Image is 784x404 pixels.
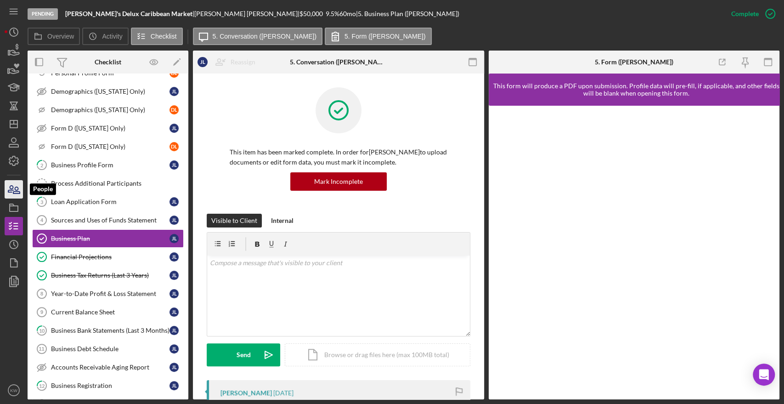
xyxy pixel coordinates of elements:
button: KW [5,381,23,399]
a: 3Loan Application FormJL [32,193,184,211]
div: Complete [731,5,759,23]
tspan: 9 [40,309,43,315]
div: J L [169,252,179,262]
button: Internal [266,214,298,228]
a: Business Tax Returns (Last 3 Years)JL [32,266,184,285]
div: Business Bank Statements (Last 3 Months) [51,327,169,334]
button: Mark Incomplete [290,172,387,191]
div: Sources and Uses of Funds Statement [51,216,169,224]
div: Business Tax Returns (Last 3 Years) [51,272,169,279]
a: Process Additional Participants [32,174,184,193]
a: Demographics ([US_STATE] Only)DL [32,101,184,119]
div: J L [169,381,179,390]
tspan: 3 [40,199,43,205]
a: 10Business Bank Statements (Last 3 Months)JL [32,321,184,340]
div: J L [197,57,208,67]
div: Accounts Receivable Aging Report [51,364,169,371]
div: Demographics ([US_STATE] Only) [51,88,169,95]
div: Current Balance Sheet [51,308,169,316]
div: 5. Form ([PERSON_NAME]) [595,58,673,66]
a: 11Business Debt ScheduleJL [32,340,184,358]
button: Visible to Client [207,214,262,228]
div: 5. Conversation ([PERSON_NAME]) [290,58,387,66]
div: Checklist [95,58,121,66]
label: Overview [47,33,74,40]
div: Visible to Client [211,214,257,228]
button: Send [207,343,280,366]
a: Form D ([US_STATE] Only)DL [32,137,184,156]
div: Internal [271,214,293,228]
text: KW [10,388,17,393]
div: D L [169,105,179,114]
div: | 5. Business Plan ([PERSON_NAME]) [356,10,459,17]
button: Activity [82,28,128,45]
div: J L [169,124,179,133]
div: Year-to-Date Profit & Loss Statement [51,290,169,297]
a: Business PlanJL [32,229,184,248]
label: 5. Conversation ([PERSON_NAME]) [213,33,316,40]
div: D L [169,142,179,151]
div: J L [169,216,179,225]
div: J L [169,344,179,353]
button: Checklist [131,28,183,45]
div: J L [169,307,179,317]
div: Business Debt Schedule [51,345,169,353]
tspan: 10 [39,327,45,333]
div: J L [169,234,179,243]
a: 2Business Profile FormJL [32,156,184,174]
tspan: 11 [39,346,44,352]
div: Open Intercom Messenger [753,364,775,386]
div: Form D ([US_STATE] Only) [51,125,169,132]
label: Activity [102,33,122,40]
div: J L [169,363,179,372]
div: [PERSON_NAME] [PERSON_NAME] | [194,10,299,17]
div: Process Additional Participants [51,180,183,187]
button: Overview [28,28,80,45]
div: Business Profile Form [51,161,169,169]
button: 5. Form ([PERSON_NAME]) [325,28,432,45]
div: J L [169,289,179,298]
div: 9.5 % [326,10,339,17]
button: 5. Conversation ([PERSON_NAME]) [193,28,322,45]
div: | [65,10,194,17]
a: 9Current Balance SheetJL [32,303,184,321]
div: Demographics ([US_STATE] Only) [51,106,169,114]
tspan: 12 [39,382,45,388]
b: [PERSON_NAME]'s Delux Caribbean Market [65,10,192,17]
div: Pending [28,8,58,20]
button: Complete [722,5,779,23]
a: Form D ([US_STATE] Only)JL [32,119,184,137]
div: Form D ([US_STATE] Only) [51,143,169,150]
a: Financial ProjectionsJL [32,248,184,266]
div: This form will produce a PDF upon submission. Profile data will pre-fill, if applicable, and othe... [493,82,780,97]
div: Send [237,343,251,366]
button: JLReassign [193,53,265,71]
label: 5. Form ([PERSON_NAME]) [344,33,426,40]
div: J L [169,160,179,170]
div: 60 mo [339,10,356,17]
a: 12Business RegistrationJL [32,376,184,395]
a: 4Sources and Uses of Funds StatementJL [32,211,184,229]
div: J L [169,87,179,96]
div: J L [169,197,179,206]
label: Checklist [151,33,177,40]
tspan: 8 [40,291,43,296]
div: Business Registration [51,382,169,389]
span: $50,000 [299,10,323,17]
p: This item has been marked complete. In order for [PERSON_NAME] to upload documents or edit form d... [230,147,447,168]
tspan: 4 [40,217,44,223]
tspan: 2 [40,162,43,168]
div: Financial Projections [51,253,169,261]
a: 8Year-to-Date Profit & Loss StatementJL [32,285,184,303]
div: [PERSON_NAME] [220,389,272,397]
a: Accounts Receivable Aging ReportJL [32,358,184,376]
div: Loan Application Form [51,198,169,205]
div: Reassign [231,53,255,71]
iframe: Lenderfit form [498,115,772,390]
div: J L [169,271,179,280]
div: Business Plan [51,235,169,242]
div: J L [169,326,179,335]
div: Mark Incomplete [314,172,363,191]
time: 2025-09-11 15:05 [273,389,293,397]
a: Demographics ([US_STATE] Only)JL [32,82,184,101]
